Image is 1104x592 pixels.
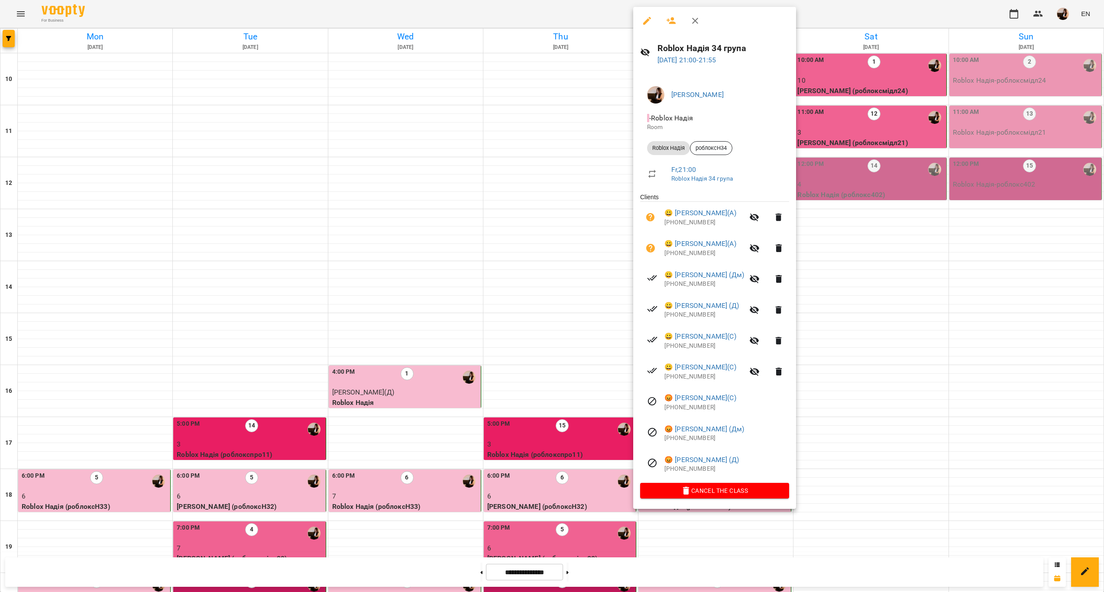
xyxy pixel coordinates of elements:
a: Fr , 21:00 [671,165,696,174]
a: Roblox Надія 34 група [671,175,733,182]
button: Cancel the class [640,483,789,498]
svg: Paid [647,273,657,283]
p: [PHONE_NUMBER] [664,311,744,319]
span: Cancel the class [647,485,782,496]
p: [PHONE_NUMBER] [664,403,789,412]
a: [DATE] 21:00-21:55 [657,56,716,64]
span: роблоксН34 [690,144,732,152]
p: [PHONE_NUMBER] [664,434,789,443]
span: - Roblox Надія [647,114,695,122]
a: 😀 [PERSON_NAME] (Дм) [664,270,744,280]
h6: Roblox Надія 34 група [657,42,789,55]
a: 😀 [PERSON_NAME](А) [664,239,736,249]
a: 😀 [PERSON_NAME](С) [664,362,736,372]
a: 😡 [PERSON_NAME] (Д) [664,455,739,465]
p: [PHONE_NUMBER] [664,218,744,227]
a: 😀 [PERSON_NAME](С) [664,331,736,342]
a: [PERSON_NAME] [671,91,724,99]
a: 😀 [PERSON_NAME](А) [664,208,736,218]
span: Roblox Надія [647,144,690,152]
p: [PHONE_NUMBER] [664,280,744,288]
p: [PHONE_NUMBER] [664,342,744,350]
svg: Paid [647,366,657,376]
img: f1c8304d7b699b11ef2dd1d838014dff.jpg [647,86,664,104]
a: 😡 [PERSON_NAME](С) [664,393,736,403]
p: [PHONE_NUMBER] [664,372,744,381]
svg: Paid [647,334,657,345]
button: Unpaid. Bill the attendance? [640,238,661,259]
div: роблоксН34 [690,141,732,155]
button: Unpaid. Bill the attendance? [640,207,661,228]
svg: Paid [647,304,657,314]
p: [PHONE_NUMBER] [664,465,789,473]
svg: Visit canceled [647,458,657,468]
a: 😡 [PERSON_NAME] (Дм) [664,424,744,434]
a: 😀 [PERSON_NAME] (Д) [664,301,739,311]
p: Room [647,123,782,132]
p: [PHONE_NUMBER] [664,249,744,258]
ul: Clients [640,193,789,483]
svg: Visit canceled [647,427,657,437]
